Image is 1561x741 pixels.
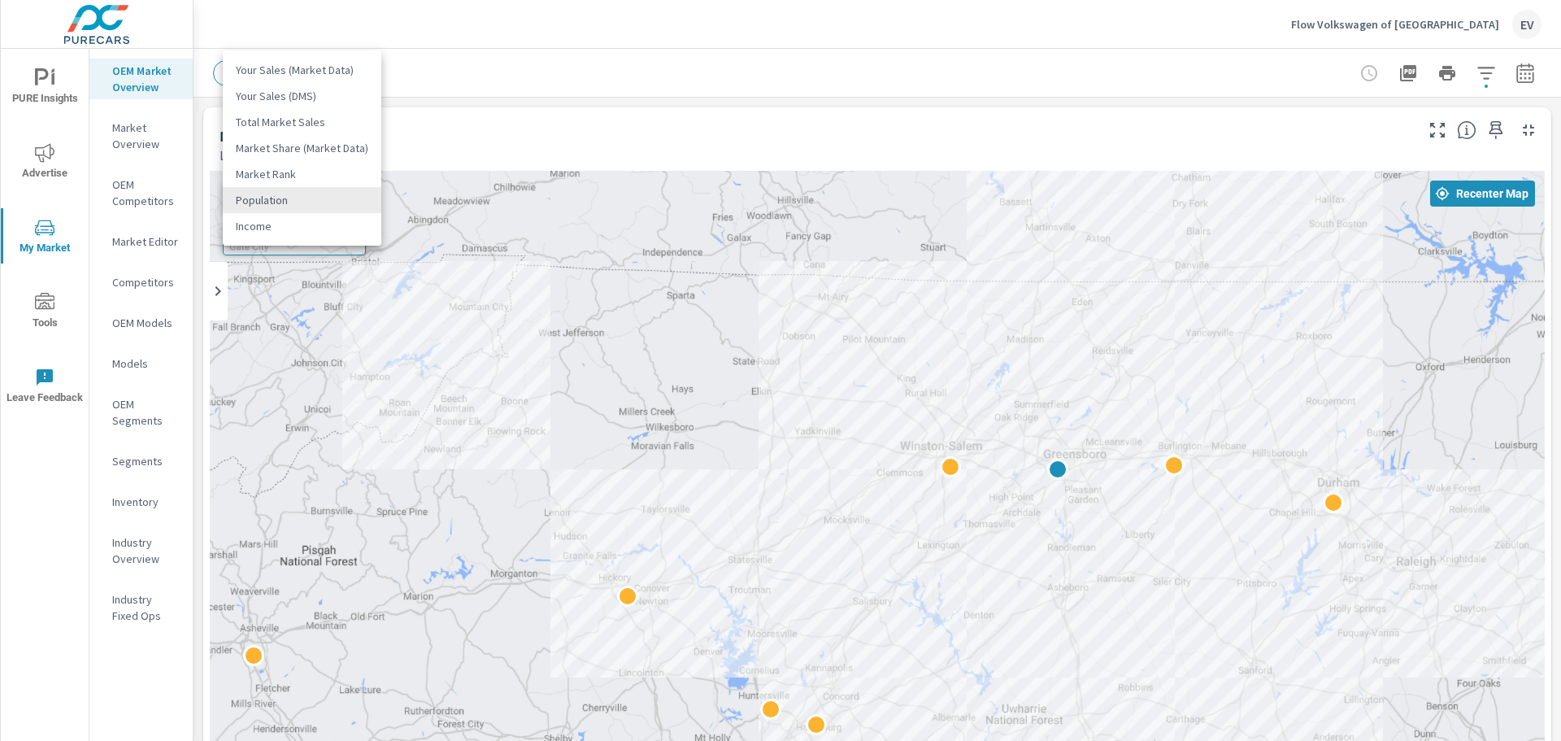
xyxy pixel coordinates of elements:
li: Your Sales (Market Data) [223,57,381,83]
li: Population [223,187,381,213]
li: Total Market Sales [223,109,381,135]
li: Market Share (Market Data) [223,135,381,161]
li: Market Rank [223,161,381,187]
li: Your Sales (DMS) [223,83,381,109]
li: Income [223,213,381,239]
